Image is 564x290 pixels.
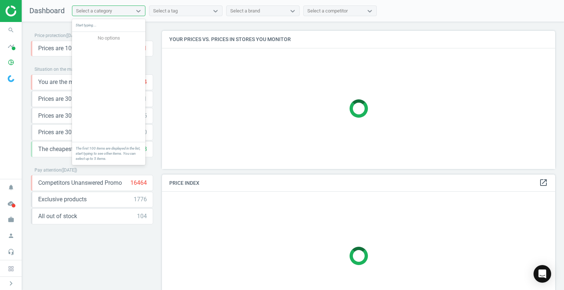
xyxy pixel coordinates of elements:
div: Select a competitor [307,8,348,14]
span: Situation on the market before repricing [35,67,113,72]
div: Select a category [76,8,112,14]
span: The cheapest price [38,145,87,153]
h4: Price Index [162,175,555,192]
i: timeline [4,39,18,53]
i: cloud_done [4,197,18,210]
i: open_in_new [539,178,548,187]
i: search [4,23,18,37]
i: headset_mic [4,245,18,259]
div: Open Intercom Messenger [534,265,551,283]
span: ( [DATE] ) [66,33,82,38]
img: ajHJNr6hYgQAAAAASUVORK5CYII= [6,5,58,16]
div: 1776 [134,195,147,203]
i: chevron_right [7,279,15,288]
a: open_in_new [539,178,548,188]
button: chevron_right [2,279,20,288]
div: Start typing... [72,19,145,32]
span: Competitors Unanswered Promo [38,179,122,187]
div: grid [72,32,145,142]
div: The first 100 items are displayed in the list, start typing to see other items. You can select up... [72,142,145,165]
h4: Your prices vs. prices in stores you monitor [162,31,555,48]
div: Select a tag [153,8,178,14]
span: ( [DATE] ) [61,168,77,173]
div: No options [72,32,145,44]
span: Price protection [35,33,66,38]
span: You are the most expensive [38,78,109,86]
div: 104 [137,212,147,220]
span: Prices are 30% higher than the minimum [38,112,134,120]
div: Select a brand [230,8,260,14]
span: All out of stock [38,212,77,220]
div: 16464 [130,179,147,187]
span: Pay attention [35,168,61,173]
img: wGWNvw8QSZomAAAAABJRU5ErkJggg== [8,75,14,82]
i: person [4,229,18,243]
span: Prices are 30% below the minimum [38,95,129,103]
span: Exclusive products [38,195,87,203]
i: work [4,213,18,227]
i: pie_chart_outlined [4,55,18,69]
span: Dashboard [29,6,65,15]
i: notifications [4,180,18,194]
span: Prices are 100% below min competitor [38,44,137,52]
span: Prices are 30% higher than the maximal [38,128,137,136]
